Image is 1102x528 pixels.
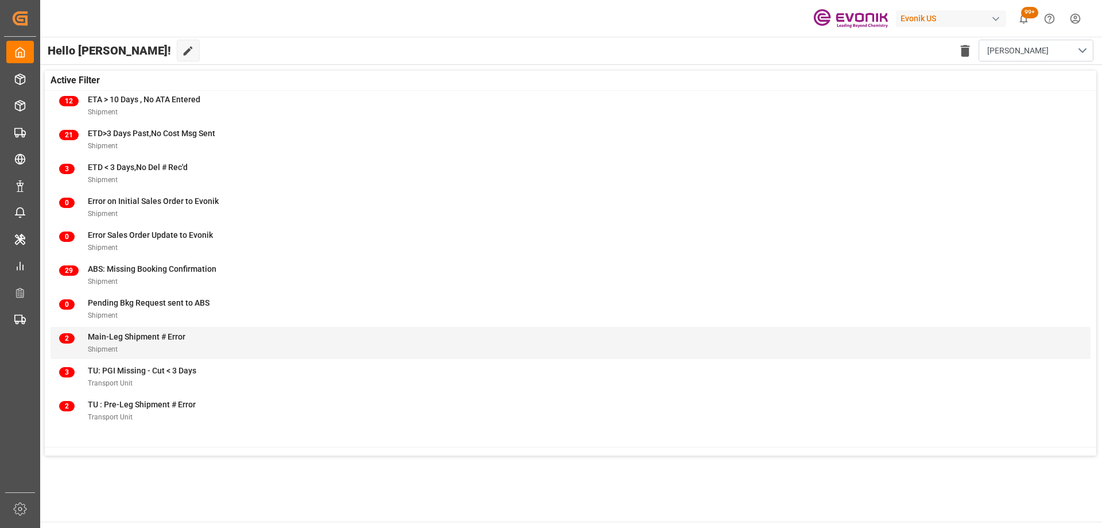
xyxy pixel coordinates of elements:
a: 0Error Sales Order Update to EvonikShipment [59,229,1082,253]
span: Main-Leg Shipment # Error [88,332,185,341]
span: 0 [59,232,75,242]
span: 0 [59,299,75,310]
span: Shipment [88,345,118,353]
span: Active Filter [51,74,100,87]
span: ETD < 3 Days,No Del # Rec'd [88,163,188,172]
span: Transport Unit [88,413,133,421]
span: ETA > 10 Days , No ATA Entered [88,95,200,104]
button: Help Center [1037,6,1062,32]
span: 0 [59,198,75,208]
a: 2TU : Pre-Leg Shipment # ErrorTransport Unit [59,399,1082,423]
span: Error Sales Order Update to Evonik [88,230,213,240]
span: 3 [59,367,75,377]
button: open menu [979,40,1093,61]
span: Transport Unit [88,379,133,387]
span: 2 [59,333,75,344]
span: Shipment [88,210,118,218]
div: Evonik US [896,10,1006,27]
span: ABS: Missing Booking Confirmation [88,264,216,273]
span: Hello [PERSON_NAME]! [48,40,171,61]
span: Shipment [88,176,118,184]
a: 3ETD < 3 Days,No Del # Rec'dShipment [59,161,1082,186]
span: ETD>3 Days Past,No Cost Msg Sent [88,129,215,138]
span: 12 [59,96,79,106]
a: 29ABS: Missing Booking ConfirmationShipment [59,263,1082,287]
span: Shipment [88,278,118,286]
span: Shipment [88,108,118,116]
span: 21 [59,130,79,140]
a: 3TU: PGI Missing - Cut < 3 DaysTransport Unit [59,365,1082,389]
span: TU : Pre-Leg Shipment # Error [88,400,196,409]
img: Evonik-brand-mark-Deep-Purple-RGB.jpeg_1700498283.jpeg [813,9,888,29]
span: Error on Initial Sales Order to Evonik [88,196,219,206]
a: 0Error on Initial Sales Order to EvonikShipment [59,195,1082,219]
span: [PERSON_NAME] [987,45,1049,57]
a: 12ETA > 10 Days , No ATA EnteredShipment [59,94,1082,118]
a: 0Pending Bkg Request sent to ABSShipment [59,297,1082,321]
span: Pending Bkg Request sent to ABS [88,298,209,307]
button: show 100 new notifications [1011,6,1037,32]
span: 29 [59,265,79,276]
span: 2 [59,401,75,411]
span: TU: PGI Missing - Cut < 3 Days [88,366,196,375]
span: 3 [59,164,75,174]
span: 99+ [1021,7,1038,18]
span: Shipment [88,244,118,252]
button: Evonik US [896,7,1011,29]
span: Shipment [88,311,118,319]
a: 2Main-Leg Shipment # ErrorShipment [59,331,1082,355]
a: 21ETD>3 Days Past,No Cost Msg SentShipment [59,128,1082,152]
span: Shipment [88,142,118,150]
